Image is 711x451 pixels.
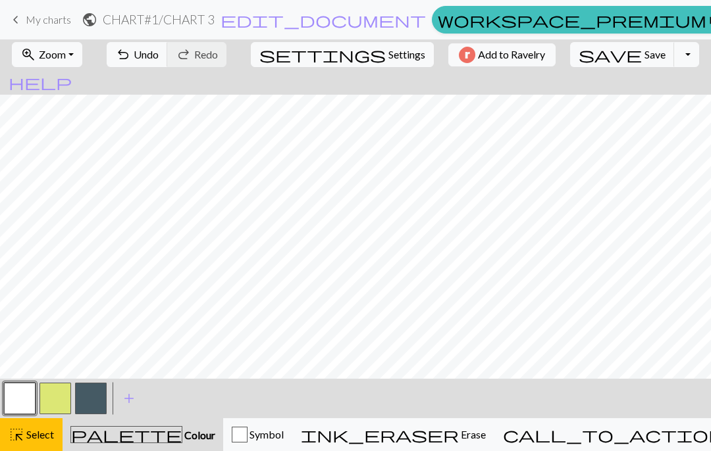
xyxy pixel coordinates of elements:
i: Settings [259,47,386,62]
span: Symbol [248,428,284,440]
span: zoom_in [20,45,36,64]
button: Symbol [223,418,292,451]
span: add [121,389,137,408]
span: Zoom [39,48,66,60]
button: Colour [63,418,223,451]
button: SettingsSettings [251,42,434,67]
span: public [82,11,97,29]
span: help [9,73,72,91]
button: Undo [107,42,168,67]
button: Erase [292,418,494,451]
span: Select [24,428,54,440]
span: save [579,45,642,64]
span: Settings [388,47,425,62]
span: edit_document [221,11,426,29]
span: keyboard_arrow_left [8,11,24,29]
h2: CHART#1 / CHART 3 [103,12,215,27]
button: Zoom [12,42,82,67]
span: highlight_alt [9,425,24,444]
a: My charts [8,9,71,31]
span: undo [115,45,131,64]
span: Add to Ravelry [478,47,545,63]
span: settings [259,45,386,64]
span: My charts [26,13,71,26]
span: workspace_premium [438,11,706,29]
span: Colour [182,429,215,441]
button: Save [570,42,675,67]
span: palette [71,425,182,444]
span: Undo [134,48,159,60]
img: Ravelry [459,47,475,63]
span: ink_eraser [301,425,459,444]
span: Erase [459,428,486,440]
span: Save [645,48,666,60]
button: Add to Ravelry [448,43,556,66]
